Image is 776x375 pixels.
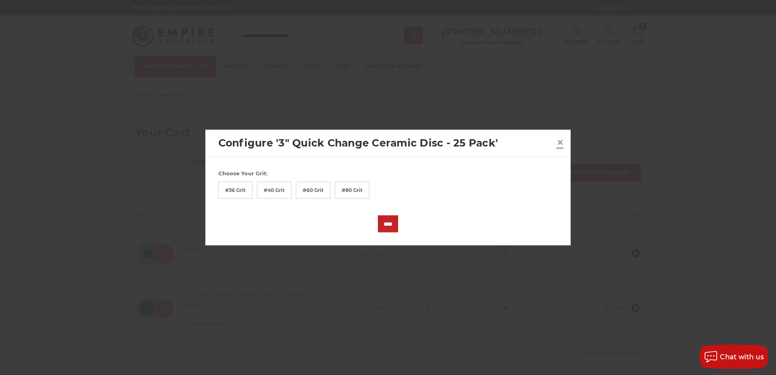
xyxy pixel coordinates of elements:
[700,345,768,369] button: Chat with us
[218,170,558,178] label: Choose Your Grit:
[720,353,764,361] span: Chat with us
[218,136,554,151] h2: Configure '3" Quick Change Ceramic Disc - 25 Pack'
[556,134,564,150] span: ×
[554,136,567,149] a: Close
